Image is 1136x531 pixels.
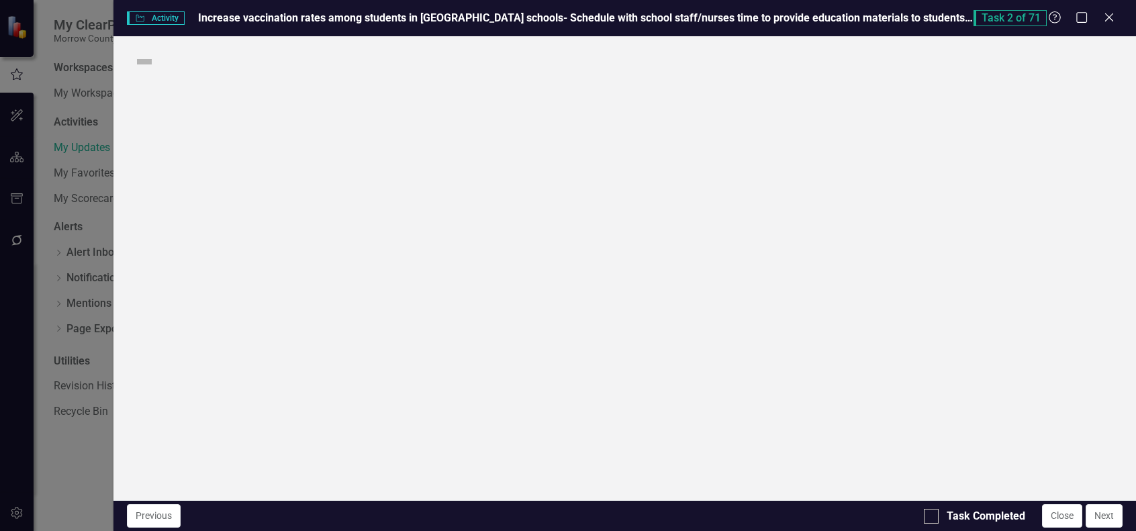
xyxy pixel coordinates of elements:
[127,11,184,25] span: Activity
[974,10,1047,26] span: Task 2 of 71
[1086,504,1123,528] button: Next
[134,51,155,73] img: Not Defined
[947,509,1025,524] div: Task Completed
[1042,504,1082,528] button: Close
[127,504,181,528] button: Previous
